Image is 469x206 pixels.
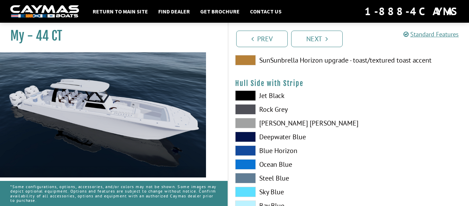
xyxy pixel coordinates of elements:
[235,173,342,183] label: Steel Blue
[235,187,342,197] label: Sky Blue
[235,132,342,142] label: Deepwater Blue
[235,90,342,101] label: Jet Black
[235,159,342,170] label: Ocean Blue
[403,30,459,38] a: Standard Features
[155,7,193,16] a: Find Dealer
[10,28,210,44] h1: My - 44 CT
[291,31,343,47] a: Next
[197,7,243,16] a: Get Brochure
[235,145,342,156] label: Blue Horizon
[10,181,217,206] p: *Some configurations, options, accessories, and/or colors may not be shown. Some images may depic...
[365,4,459,19] div: 1-888-4CAYMAS
[235,30,469,47] ul: Pagination
[235,118,342,128] label: [PERSON_NAME] [PERSON_NAME]
[247,7,285,16] a: Contact Us
[10,5,79,18] img: white-logo-c9c8dbefe5ff5ceceb0f0178aa75bf4bb51f6bca0971e226c86eb53dfe498488.png
[235,79,462,88] h4: Hull Side with Stripe
[89,7,151,16] a: Return to main site
[236,31,288,47] a: Prev
[235,55,342,65] label: SunSunbrella Horizon upgrade - toast/textured toast accent
[235,104,342,115] label: Rock Grey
